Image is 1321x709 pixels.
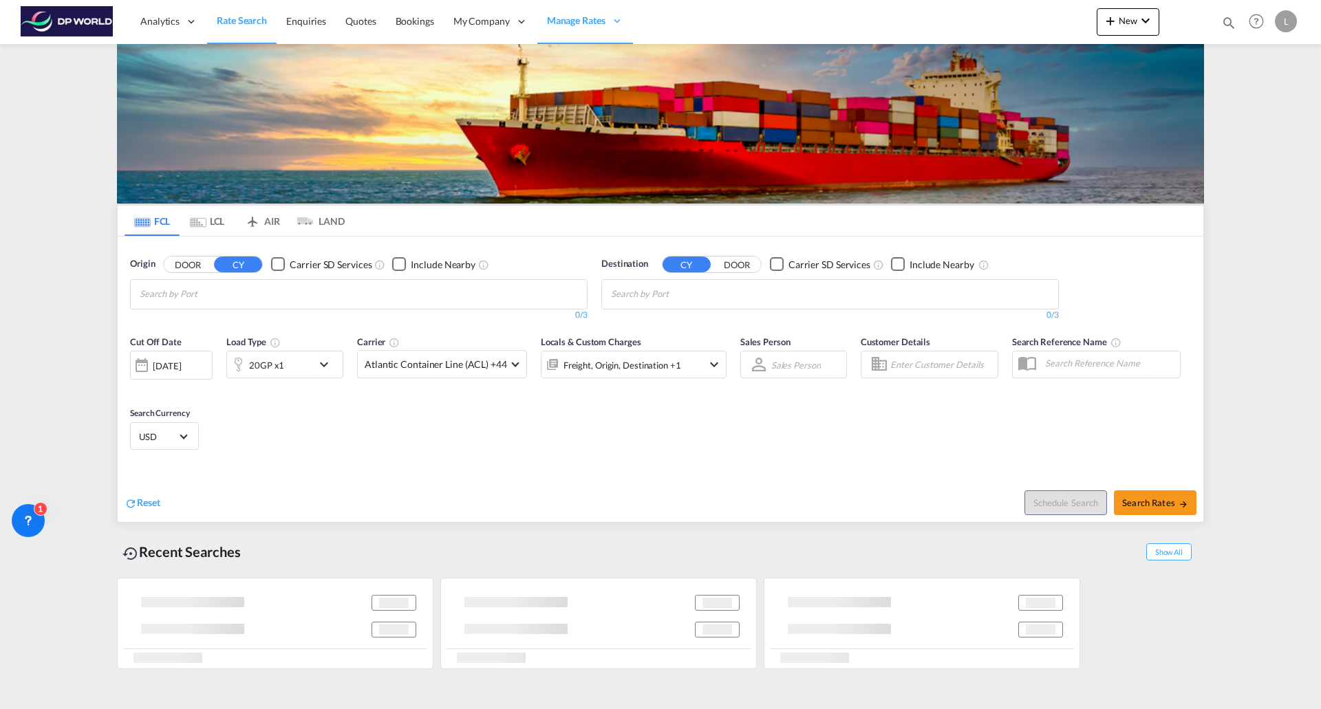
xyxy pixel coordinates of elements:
[235,206,290,236] md-tab-item: AIR
[180,206,235,236] md-tab-item: LCL
[270,337,281,348] md-icon: icon-information-outline
[117,536,246,567] div: Recent Searches
[214,257,262,272] button: CY
[122,545,139,562] md-icon: icon-backup-restore
[130,408,190,418] span: Search Currency
[249,356,284,375] div: 20GP x1
[1221,15,1236,36] div: icon-magnify
[861,336,930,347] span: Customer Details
[1245,10,1275,34] div: Help
[453,14,510,28] span: My Company
[1146,543,1192,560] span: Show All
[125,497,137,510] md-icon: icon-refresh
[978,259,989,270] md-icon: Unchecked: Ignores neighbouring ports when fetching rates.Checked : Includes neighbouring ports w...
[138,280,276,305] md-chips-wrap: Chips container with autocompletion. Enter the text area, type text to search, and then use the u...
[130,351,213,380] div: [DATE]
[770,257,870,272] md-checkbox: Checkbox No Ink
[1179,499,1188,509] md-icon: icon-arrow-right
[217,14,267,26] span: Rate Search
[1110,337,1121,348] md-icon: Your search will be saved by the below given name
[411,258,475,272] div: Include Nearby
[873,259,884,270] md-icon: Unchecked: Search for CY (Container Yard) services for all selected carriers.Checked : Search for...
[139,430,178,443] span: USD
[1024,490,1107,515] button: Note: By default Schedule search will only considerorigin ports, destination ports and cut off da...
[130,378,140,397] md-datepicker: Select
[1245,10,1268,33] span: Help
[130,336,182,347] span: Cut Off Date
[117,44,1204,204] img: LCL+%26+FCL+BACKGROUND.png
[118,237,1203,522] div: OriginDOOR CY Checkbox No InkUnchecked: Search for CY (Container Yard) services for all selected ...
[153,360,181,372] div: [DATE]
[226,336,281,347] span: Load Type
[609,280,747,305] md-chips-wrap: Chips container with autocompletion. Enter the text area, type text to search, and then use the u...
[740,336,791,347] span: Sales Person
[290,258,372,272] div: Carrier SD Services
[286,15,326,27] span: Enquiries
[1275,10,1297,32] div: L
[392,257,475,272] md-checkbox: Checkbox No Ink
[1038,353,1180,373] input: Search Reference Name
[316,356,339,373] md-icon: icon-chevron-down
[547,14,605,28] span: Manage Rates
[611,283,742,305] input: Chips input.
[130,257,155,271] span: Origin
[365,358,507,371] span: Atlantic Container Line (ACL) +44
[244,213,261,223] md-icon: icon-airplane
[357,336,400,347] span: Carrier
[290,206,345,236] md-tab-item: LAND
[271,257,372,272] md-checkbox: Checkbox No Ink
[164,257,212,272] button: DOOR
[563,356,681,375] div: Freight Origin Destination Factory Stuffing
[140,14,180,28] span: Analytics
[1122,497,1188,508] span: Search Rates
[389,337,400,348] md-icon: The selected Trucker/Carrierwill be displayed in the rate results If the rates are from another f...
[1114,490,1196,515] button: Search Ratesicon-arrow-right
[130,309,588,321] div: 0/3
[226,351,343,378] div: 20GP x1icon-chevron-down
[21,6,114,37] img: c08ca190194411f088ed0f3ba295208c.png
[125,496,160,511] div: icon-refreshReset
[125,206,180,236] md-tab-item: FCL
[1102,12,1119,29] md-icon: icon-plus 400-fg
[890,354,994,375] input: Enter Customer Details
[541,336,641,347] span: Locals & Custom Charges
[770,355,822,375] md-select: Sales Person
[601,257,648,271] span: Destination
[1137,12,1154,29] md-icon: icon-chevron-down
[345,15,376,27] span: Quotes
[706,356,722,373] md-icon: icon-chevron-down
[138,426,191,446] md-select: Select Currency: $ USDUnited States Dollar
[663,257,711,272] button: CY
[1097,8,1159,36] button: icon-plus 400-fgNewicon-chevron-down
[478,259,489,270] md-icon: Unchecked: Ignores neighbouring ports when fetching rates.Checked : Includes neighbouring ports w...
[910,258,974,272] div: Include Nearby
[1221,15,1236,30] md-icon: icon-magnify
[125,206,345,236] md-pagination-wrapper: Use the left and right arrow keys to navigate between tabs
[541,351,727,378] div: Freight Origin Destination Factory Stuffingicon-chevron-down
[374,259,385,270] md-icon: Unchecked: Search for CY (Container Yard) services for all selected carriers.Checked : Search for...
[1012,336,1121,347] span: Search Reference Name
[137,497,160,508] span: Reset
[713,257,761,272] button: DOOR
[788,258,870,272] div: Carrier SD Services
[1102,15,1154,26] span: New
[891,257,974,272] md-checkbox: Checkbox No Ink
[601,309,1059,321] div: 0/3
[396,15,434,27] span: Bookings
[140,283,270,305] input: Chips input.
